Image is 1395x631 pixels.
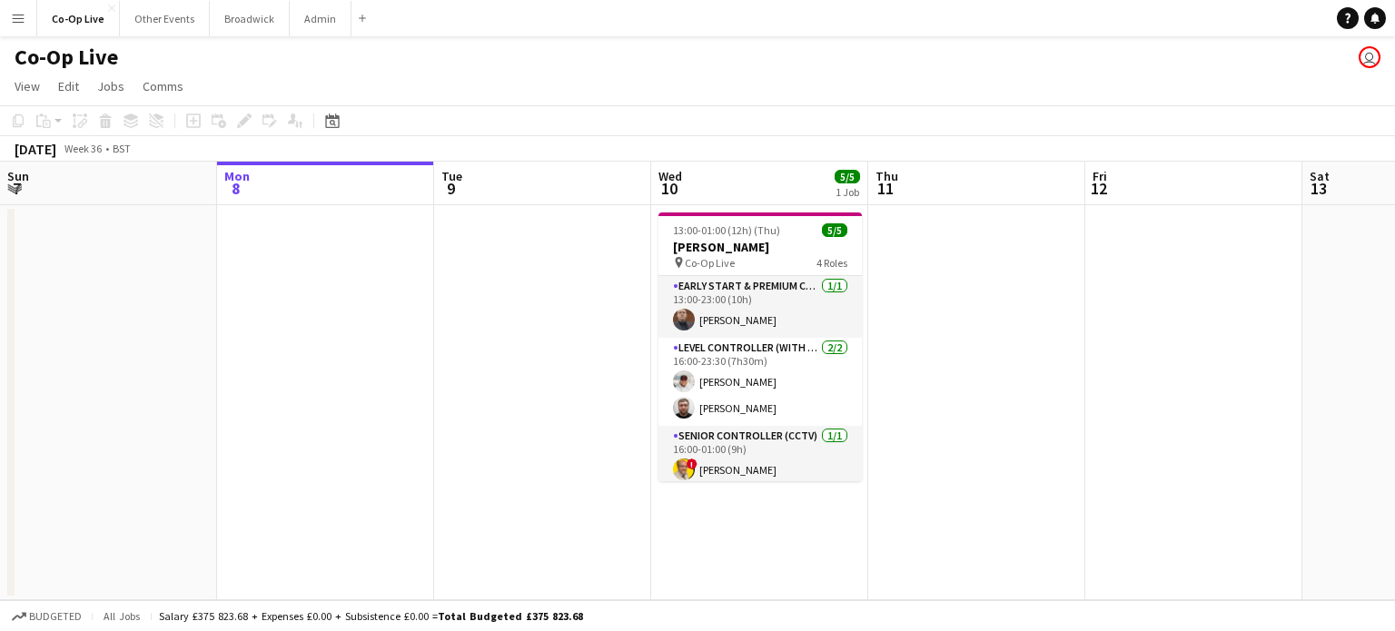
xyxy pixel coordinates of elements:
span: 9 [439,178,462,199]
span: 7 [5,178,29,199]
span: Sat [1310,168,1330,184]
button: Other Events [120,1,210,36]
span: 13 [1307,178,1330,199]
span: Budgeted [29,610,82,623]
div: BST [113,142,131,155]
span: Fri [1093,168,1107,184]
span: 11 [873,178,898,199]
span: 12 [1090,178,1107,199]
span: View [15,78,40,94]
h3: [PERSON_NAME] [658,239,862,255]
span: Wed [658,168,682,184]
span: Co-Op Live [685,256,735,270]
button: Co-Op Live [37,1,120,36]
app-user-avatar: Ashley Fielding [1359,46,1380,68]
a: View [7,74,47,98]
span: 5/5 [835,170,860,183]
span: 8 [222,178,250,199]
span: Sun [7,168,29,184]
span: Jobs [97,78,124,94]
app-job-card: 13:00-01:00 (12h) (Thu)5/5[PERSON_NAME] Co-Op Live4 RolesEarly Start & Premium Controller (with C... [658,212,862,481]
div: Salary £375 823.68 + Expenses £0.00 + Subsistence £0.00 = [159,609,583,623]
app-card-role: Level Controller (with CCTV)2/216:00-23:30 (7h30m)[PERSON_NAME][PERSON_NAME] [658,338,862,426]
app-card-role: Senior Controller (CCTV)1/116:00-01:00 (9h)![PERSON_NAME] [658,426,862,488]
span: Week 36 [60,142,105,155]
button: Budgeted [9,606,84,626]
span: 10 [656,178,682,199]
button: Admin [290,1,351,36]
span: Thu [876,168,898,184]
span: All jobs [100,609,143,623]
span: Total Budgeted £375 823.68 [438,609,583,623]
a: Comms [135,74,191,98]
span: Edit [58,78,79,94]
app-card-role: Early Start & Premium Controller (with CCTV)1/113:00-23:00 (10h)[PERSON_NAME] [658,276,862,338]
button: Broadwick [210,1,290,36]
span: 4 Roles [816,256,847,270]
span: 5/5 [822,223,847,237]
span: Comms [143,78,183,94]
span: ! [687,458,697,469]
a: Jobs [90,74,132,98]
a: Edit [51,74,86,98]
div: 1 Job [836,185,859,199]
span: Mon [224,168,250,184]
h1: Co-Op Live [15,44,118,71]
span: Tue [441,168,462,184]
div: [DATE] [15,140,56,158]
span: 13:00-01:00 (12h) (Thu) [673,223,780,237]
